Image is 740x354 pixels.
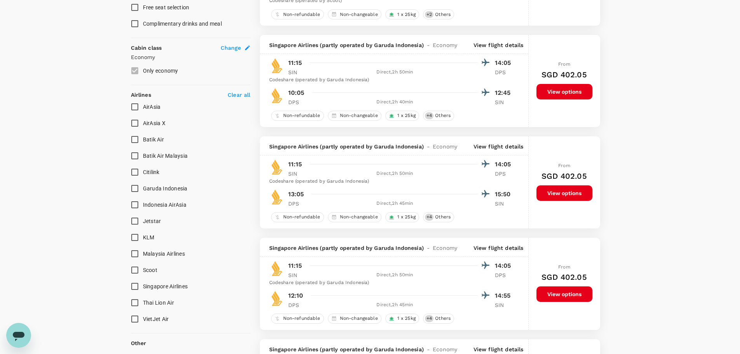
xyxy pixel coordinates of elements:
[131,92,151,98] strong: Airlines
[288,160,302,169] p: 11:15
[271,111,324,121] div: Non-refundable
[536,185,592,201] button: View options
[495,170,514,178] p: DPS
[474,345,524,353] p: View flight details
[143,104,161,110] span: AirAsia
[495,200,514,208] p: SIN
[269,88,285,103] img: SQ
[288,261,302,270] p: 11:15
[143,21,222,27] span: Complimentary drinks and meal
[433,41,457,49] span: Economy
[143,218,161,224] span: Jetstar
[495,291,514,300] p: 14:55
[385,111,419,121] div: 1 x 25kg
[432,315,454,322] span: Others
[312,98,478,106] div: Direct , 2h 40min
[328,9,381,19] div: Non-changeable
[143,136,164,143] span: Batik Air
[474,244,524,252] p: View flight details
[312,271,478,279] div: Direct , 2h 50min
[143,251,185,257] span: Malaysia Airlines
[337,112,381,119] span: Non-changeable
[269,76,514,84] div: Codeshare (operated by Garuda Indonesia)
[495,261,514,270] p: 14:05
[269,291,285,306] img: SQ
[280,315,324,322] span: Non-refundable
[269,178,514,185] div: Codeshare (operated by Garuda Indonesia)
[425,112,434,119] span: + 4
[288,271,308,279] p: SIN
[423,314,454,324] div: +4Others
[432,112,454,119] span: Others
[288,301,308,309] p: DPS
[312,68,478,76] div: Direct , 2h 50min
[6,323,31,348] iframe: Button to launch messaging window
[337,214,381,220] span: Non-changeable
[288,190,304,199] p: 13:05
[385,314,419,324] div: 1 x 25kg
[495,88,514,98] p: 12:45
[495,271,514,279] p: DPS
[433,345,457,353] span: Economy
[385,212,419,222] div: 1 x 25kg
[288,170,308,178] p: SIN
[143,153,188,159] span: Batik Air Malaysia
[423,111,454,121] div: +4Others
[495,190,514,199] p: 15:50
[536,286,592,302] button: View options
[495,301,514,309] p: SIN
[312,301,478,309] div: Direct , 2h 45min
[328,111,381,121] div: Non-changeable
[143,267,157,273] span: Scoot
[542,68,587,81] h6: SGD 402.05
[143,68,178,74] span: Only economy
[328,314,381,324] div: Non-changeable
[288,98,308,106] p: DPS
[337,315,381,322] span: Non-changeable
[558,264,570,270] span: From
[269,58,285,73] img: SQ
[558,61,570,67] span: From
[280,112,324,119] span: Non-refundable
[131,339,146,347] p: Other
[221,44,241,52] span: Change
[424,345,433,353] span: -
[424,244,433,252] span: -
[433,244,457,252] span: Economy
[425,214,434,220] span: + 4
[495,58,514,68] p: 14:05
[269,261,285,276] img: SQ
[280,214,324,220] span: Non-refundable
[271,212,324,222] div: Non-refundable
[143,234,155,241] span: KLM
[558,163,570,168] span: From
[425,315,434,322] span: + 4
[423,9,454,19] div: +2Others
[337,11,381,18] span: Non-changeable
[271,314,324,324] div: Non-refundable
[474,41,524,49] p: View flight details
[495,160,514,169] p: 14:05
[228,91,250,99] p: Clear all
[269,159,285,175] img: SQ
[394,11,419,18] span: 1 x 25kg
[269,189,285,205] img: SQ
[143,169,160,175] span: Citilink
[269,279,514,287] div: Codeshare (operated by Garuda Indonesia)
[423,212,454,222] div: +4Others
[394,315,419,322] span: 1 x 25kg
[542,271,587,283] h6: SGD 402.05
[495,68,514,76] p: DPS
[143,316,169,322] span: VietJet Air
[143,185,188,192] span: Garuda Indonesia
[474,143,524,150] p: View flight details
[424,41,433,49] span: -
[495,98,514,106] p: SIN
[424,143,433,150] span: -
[394,112,419,119] span: 1 x 25kg
[143,202,186,208] span: Indonesia AirAsia
[312,200,478,208] div: Direct , 2h 45min
[312,170,478,178] div: Direct , 2h 50min
[432,214,454,220] span: Others
[288,291,303,300] p: 12:10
